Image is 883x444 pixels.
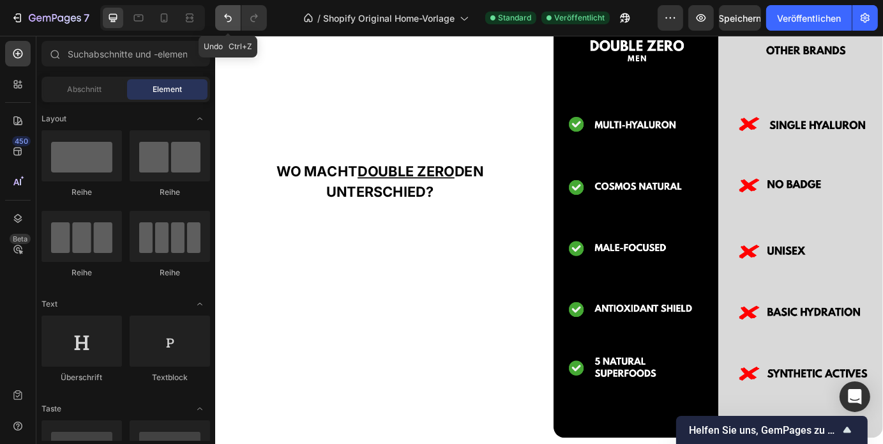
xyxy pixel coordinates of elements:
font: Abschnitt [67,84,102,94]
font: Textblock [152,372,188,382]
div: Öffnen Sie den Intercom Messenger [840,381,870,412]
button: Speichern [719,5,761,31]
font: Standard [498,13,531,22]
font: Shopify Original Home-Vorlage [323,13,455,24]
font: Reihe [72,187,92,197]
font: Text [42,299,57,309]
iframe: Designbereich [215,36,883,444]
font: Reihe [160,268,180,277]
font: 7 [84,11,89,24]
font: / [317,13,321,24]
span: Öffnen [190,294,210,314]
input: Suchabschnitte und -elemente [42,41,210,66]
font: 450 [15,137,28,146]
span: Öffnen [190,399,210,419]
font: Veröffentlichen [777,13,841,24]
font: Veröffentlicht [554,13,605,22]
font: Reihe [160,187,180,197]
font: Beta [13,234,27,243]
font: Reihe [72,268,92,277]
button: 7 [5,5,95,31]
font: Helfen Sie uns, GemPages zu verbessern! [689,424,882,436]
button: Umfrage anzeigen – Helfen Sie uns, GemPages zu verbessern! [689,422,855,438]
font: Taste [42,404,61,413]
div: Rückgängig/Wiederholen [215,5,267,31]
font: Layout [42,114,66,123]
font: Überschrift [61,372,103,382]
font: Speichern [719,13,762,24]
span: Öffnen [190,109,210,129]
font: Element [153,84,182,94]
button: Veröffentlichen [766,5,852,31]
